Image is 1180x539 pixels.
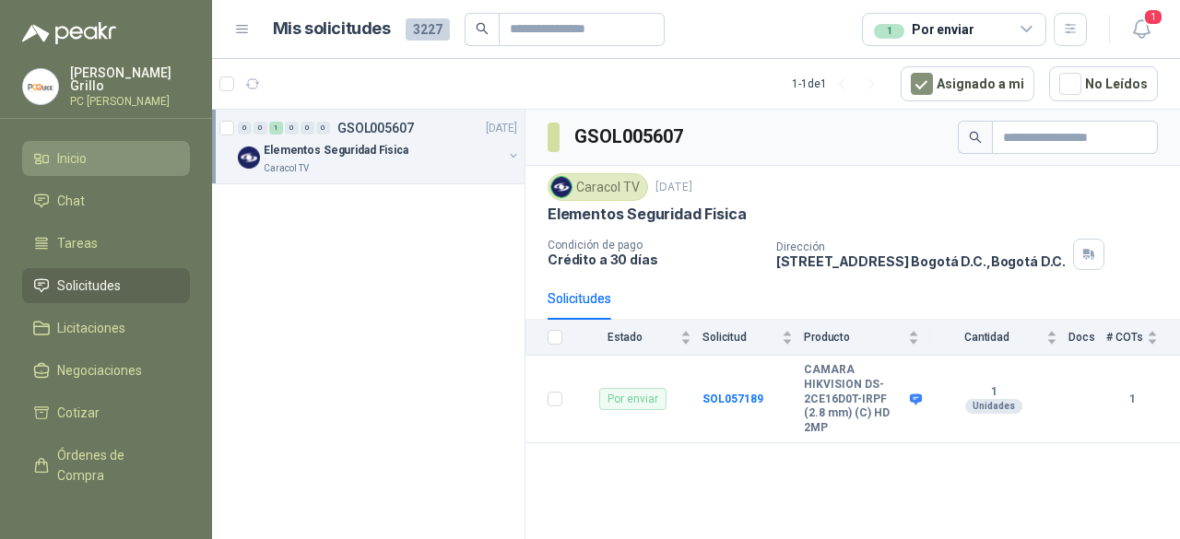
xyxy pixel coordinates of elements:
[804,331,904,344] span: Producto
[22,141,190,176] a: Inicio
[548,205,746,224] p: Elementos Seguridad Fisica
[269,122,283,135] div: 1
[804,363,905,435] b: CAMARA HIKVISION DS-2CE16D0T-IRPF (2.8 mm) (C) HD 2MP
[238,117,521,176] a: 0 0 1 0 0 0 GSOL005607[DATE] Company LogoElementos Seguridad FisicaCaracol TV
[1049,66,1158,101] button: No Leídos
[1068,320,1106,356] th: Docs
[930,331,1043,344] span: Cantidad
[254,122,267,135] div: 0
[22,22,116,44] img: Logo peakr
[548,239,761,252] p: Condición de pago
[22,395,190,430] a: Cotizar
[285,122,299,135] div: 0
[57,445,172,486] span: Órdenes de Compra
[702,393,763,405] a: SOL057189
[776,253,1066,269] p: [STREET_ADDRESS] Bogotá D.C. , Bogotá D.C.
[1125,13,1158,46] button: 1
[776,240,1066,253] p: Dirección
[548,173,648,201] div: Caracol TV
[1106,320,1180,356] th: # COTs
[57,233,98,253] span: Tareas
[22,183,190,218] a: Chat
[476,22,489,35] span: search
[573,320,702,356] th: Estado
[57,360,142,381] span: Negociaciones
[874,24,904,39] div: 1
[70,66,190,92] p: [PERSON_NAME] Grillo
[22,353,190,388] a: Negociaciones
[23,69,58,104] img: Company Logo
[874,19,974,40] div: Por enviar
[406,18,450,41] span: 3227
[573,331,677,344] span: Estado
[548,252,761,267] p: Crédito a 30 días
[930,320,1068,356] th: Cantidad
[316,122,330,135] div: 0
[1143,8,1163,26] span: 1
[57,148,87,169] span: Inicio
[901,66,1034,101] button: Asignado a mi
[301,122,314,135] div: 0
[22,438,190,493] a: Órdenes de Compra
[599,388,667,410] div: Por enviar
[57,275,121,296] span: Solicitudes
[273,16,391,42] h1: Mis solicitudes
[551,177,572,197] img: Company Logo
[655,179,692,196] p: [DATE]
[965,399,1022,414] div: Unidades
[57,403,100,423] span: Cotizar
[804,320,930,356] th: Producto
[70,96,190,107] p: PC [PERSON_NAME]
[574,123,686,151] h3: GSOL005607
[238,146,260,169] img: Company Logo
[22,226,190,261] a: Tareas
[969,131,982,144] span: search
[264,161,309,176] p: Caracol TV
[22,268,190,303] a: Solicitudes
[930,385,1057,400] b: 1
[1106,331,1143,344] span: # COTs
[57,191,85,211] span: Chat
[57,318,125,338] span: Licitaciones
[238,122,252,135] div: 0
[702,320,804,356] th: Solicitud
[22,311,190,346] a: Licitaciones
[548,288,611,309] div: Solicitudes
[486,120,517,137] p: [DATE]
[792,69,886,99] div: 1 - 1 de 1
[264,142,408,159] p: Elementos Seguridad Fisica
[1106,391,1158,408] b: 1
[702,331,778,344] span: Solicitud
[337,122,414,135] p: GSOL005607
